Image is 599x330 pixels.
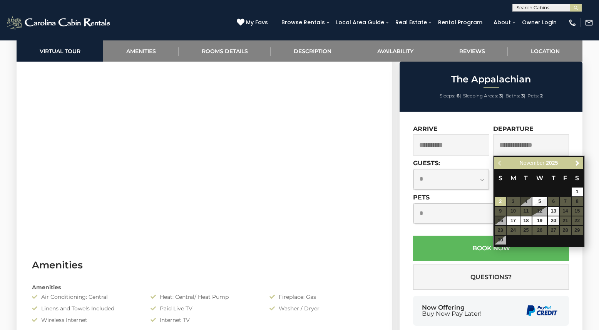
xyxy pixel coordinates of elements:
a: 17 [507,216,520,225]
div: Heat: Central/ Heat Pump [145,293,263,301]
button: Questions? [413,265,569,290]
strong: 3 [499,93,502,99]
a: Reviews [436,40,508,62]
li: | [505,91,525,101]
a: 19 [532,216,547,225]
button: Book Now [413,236,569,261]
div: Paid Live TV [145,305,263,312]
div: Washer / Dryer [264,305,382,312]
strong: 3 [521,93,524,99]
strong: 6 [457,93,460,99]
div: Linens and Towels Included [26,305,145,312]
a: 5 [532,197,547,206]
a: About [490,17,515,28]
strong: 2 [540,93,543,99]
div: Amenities [26,283,382,291]
span: Next [574,160,581,166]
a: Local Area Guide [332,17,388,28]
div: Fireplace: Gas [264,293,382,301]
a: 20 [548,216,559,225]
img: mail-regular-white.png [585,18,593,27]
li: | [440,91,461,101]
div: Now Offering [422,305,482,317]
a: Virtual Tour [17,40,103,62]
li: | [463,91,504,101]
span: Pets: [527,93,539,99]
a: Next [573,158,582,168]
a: Availability [354,40,436,62]
span: Sleeping Areas: [463,93,498,99]
a: 18 [520,216,532,225]
a: My Favs [237,18,270,27]
span: Sunday [499,174,502,182]
label: Arrive [413,125,438,132]
h2: The Appalachian [402,74,581,84]
span: 2025 [546,160,558,166]
span: My Favs [246,18,268,27]
img: White-1-2.png [6,15,112,30]
div: Wireless Internet [26,316,145,324]
a: Description [271,40,354,62]
label: Pets [413,194,430,201]
span: Sleeps: [440,93,455,99]
label: Guests: [413,159,440,167]
a: Owner Login [518,17,561,28]
a: Location [508,40,582,62]
span: Thursday [552,174,555,182]
a: Browse Rentals [278,17,329,28]
span: Monday [510,174,516,182]
span: Wednesday [536,174,543,182]
a: Rooms Details [179,40,271,62]
a: 1 [572,188,583,196]
h3: Amenities [32,258,376,272]
div: Air Conditioning: Central [26,293,145,301]
span: Tuesday [524,174,528,182]
label: Departure [493,125,534,132]
img: phone-regular-white.png [568,18,577,27]
a: Amenities [103,40,179,62]
div: Internet TV [145,316,263,324]
span: Baths: [505,93,520,99]
span: Buy Now Pay Later! [422,311,482,317]
a: 13 [548,207,559,216]
span: Saturday [575,174,579,182]
a: 2 [495,197,506,206]
span: November [520,160,545,166]
a: Rental Program [434,17,486,28]
a: Real Estate [392,17,431,28]
span: Friday [563,174,567,182]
